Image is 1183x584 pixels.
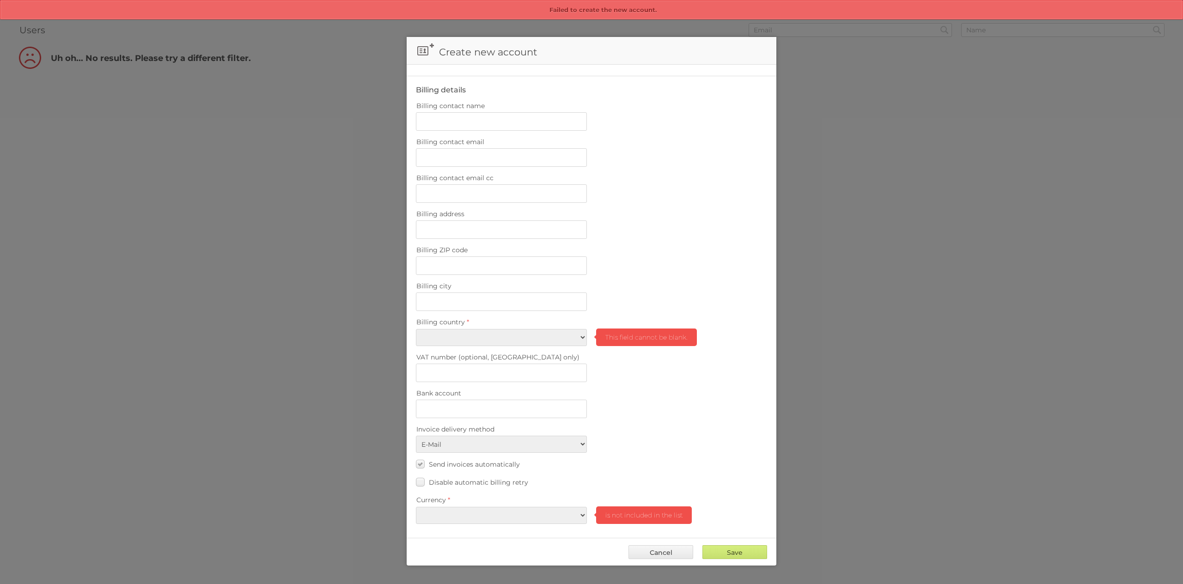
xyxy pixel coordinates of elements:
span: Send invoices automatically [429,460,520,468]
span: Billing ZIP code [416,246,468,254]
a: Cancel [628,545,693,559]
legend: Billing details [416,85,466,94]
span: Bank account [416,389,461,397]
span: Billing city [416,282,451,290]
span: VAT number (optional, [GEOGRAPHIC_DATA] only) [416,353,579,361]
span: Currency [416,496,446,504]
span: Billing contact email [416,138,484,146]
span: Billing country [416,318,465,326]
span: Billing contact email cc [416,174,494,182]
p: Failed to create the new account. [0,0,1183,20]
span: Invoice delivery method [416,425,494,433]
input: Save [702,545,767,559]
span: Disable automatic billing retry [429,478,528,487]
span: This field cannot be blank. [596,328,697,346]
span: Billing address [416,210,464,218]
span: Billing contact name [416,102,485,110]
span: is not included in the list [596,506,692,524]
h1: Create new account [407,37,776,65]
